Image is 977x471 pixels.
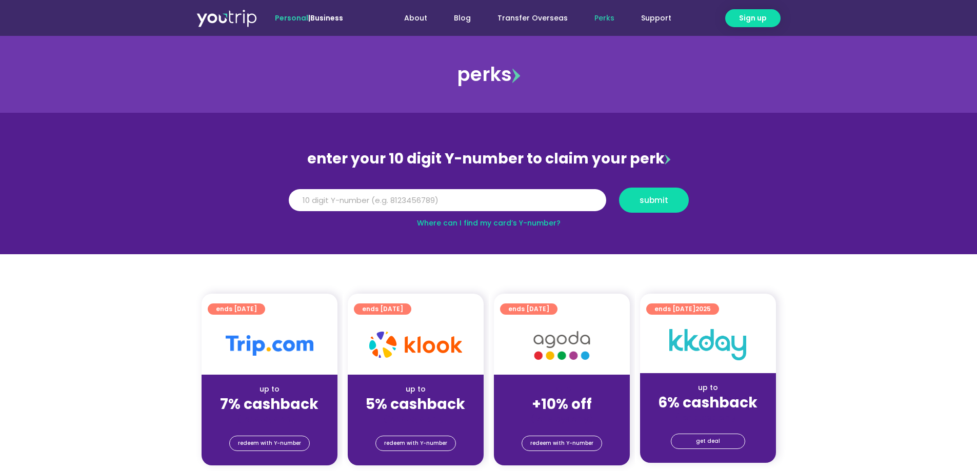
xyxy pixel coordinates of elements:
[695,304,711,313] span: 2025
[500,303,557,315] a: ends [DATE]
[552,384,571,394] span: up to
[417,218,561,228] a: Where can I find my card’s Y-number?
[216,303,257,315] span: ends [DATE]
[530,436,593,450] span: redeem with Y-number
[220,394,318,414] strong: 7% cashback
[391,9,441,28] a: About
[725,9,781,27] a: Sign up
[310,13,343,23] a: Business
[375,436,456,451] a: redeem with Y-number
[739,13,767,24] span: Sign up
[508,303,549,315] span: ends [DATE]
[366,394,465,414] strong: 5% cashback
[289,188,689,220] form: Y Number
[275,13,343,23] span: |
[210,384,329,395] div: up to
[384,436,447,450] span: redeem with Y-number
[581,9,628,28] a: Perks
[356,384,475,395] div: up to
[648,412,768,423] div: (for stays only)
[354,303,411,315] a: ends [DATE]
[356,414,475,424] div: (for stays only)
[658,393,757,413] strong: 6% cashback
[654,303,711,315] span: ends [DATE]
[441,9,484,28] a: Blog
[646,303,719,315] a: ends [DATE]2025
[275,13,308,23] span: Personal
[484,9,581,28] a: Transfer Overseas
[648,382,768,393] div: up to
[229,436,310,451] a: redeem with Y-number
[362,303,403,315] span: ends [DATE]
[640,196,668,204] span: submit
[696,434,720,448] span: get deal
[619,188,689,213] button: submit
[628,9,685,28] a: Support
[238,436,301,450] span: redeem with Y-number
[371,9,685,28] nav: Menu
[502,414,622,424] div: (for stays only)
[671,434,745,449] a: get deal
[210,414,329,424] div: (for stays only)
[208,303,265,315] a: ends [DATE]
[284,146,694,172] div: enter your 10 digit Y-number to claim your perk
[289,189,606,212] input: 10 digit Y-number (e.g. 8123456789)
[532,394,592,414] strong: +10% off
[522,436,602,451] a: redeem with Y-number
